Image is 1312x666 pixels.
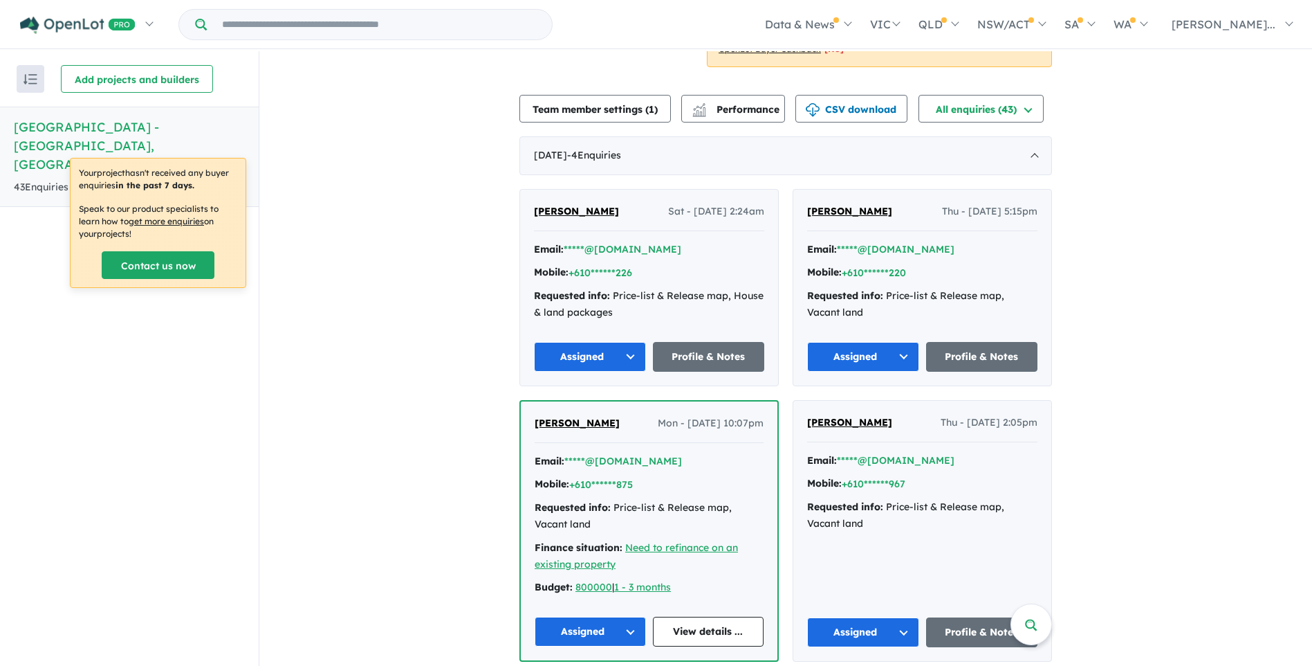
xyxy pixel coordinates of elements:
[534,243,564,255] strong: Email:
[807,342,919,372] button: Assigned
[653,342,765,372] a: Profile & Notes
[20,17,136,34] img: Openlot PRO Logo White
[535,581,573,593] strong: Budget:
[807,477,842,489] strong: Mobile:
[614,581,671,593] a: 1 - 3 months
[926,618,1038,647] a: Profile & Notes
[14,179,183,196] div: 43 Enquir ies
[534,342,646,372] button: Assigned
[519,95,671,123] button: Team member settings (1)
[807,204,892,220] a: [PERSON_NAME]
[807,499,1037,532] div: Price-list & Release map, Vacant land
[535,500,764,533] div: Price-list & Release map, Vacant land
[807,243,837,255] strong: Email:
[658,415,764,432] span: Mon - [DATE] 10:07pm
[519,136,1052,175] div: [DATE]
[807,205,892,217] span: [PERSON_NAME]
[694,103,779,116] span: Performance
[534,288,764,321] div: Price-list & Release map, House & land packages
[806,103,820,117] img: download icon
[534,205,619,217] span: [PERSON_NAME]
[807,288,1037,321] div: Price-list & Release map, Vacant land
[575,581,612,593] a: 800000
[535,501,611,514] strong: Requested info:
[24,74,37,84] img: sort.svg
[918,95,1044,123] button: All enquiries (43)
[535,415,620,432] a: [PERSON_NAME]
[807,454,837,467] strong: Email:
[535,417,620,429] span: [PERSON_NAME]
[941,415,1037,431] span: Thu - [DATE] 2:05pm
[807,618,919,647] button: Assigned
[795,95,907,123] button: CSV download
[807,416,892,429] span: [PERSON_NAME]
[692,107,706,116] img: bar-chart.svg
[535,541,622,554] strong: Finance situation:
[535,617,646,647] button: Assigned
[129,216,204,226] u: get more enquiries
[926,342,1038,372] a: Profile & Notes
[79,167,237,192] p: Your project hasn't received any buyer enquiries
[534,266,569,278] strong: Mobile:
[1172,17,1275,31] span: [PERSON_NAME]...
[79,203,237,240] p: Speak to our product specialists to learn how to on your projects !
[535,478,569,490] strong: Mobile:
[649,103,654,116] span: 1
[807,266,842,278] strong: Mobile:
[681,95,785,123] button: Performance
[807,501,883,513] strong: Requested info:
[61,65,213,93] button: Add projects and builders
[668,204,764,220] span: Sat - [DATE] 2:24am
[653,617,764,647] a: View details ...
[807,289,883,302] strong: Requested info:
[210,10,549,39] input: Try estate name, suburb, builder or developer
[116,180,194,190] b: in the past 7 days.
[535,541,738,570] a: Need to refinance on an existing property
[535,579,764,596] div: |
[102,251,214,279] a: Contact us now
[693,103,705,111] img: line-chart.svg
[534,289,610,302] strong: Requested info:
[942,204,1037,220] span: Thu - [DATE] 5:15pm
[535,455,564,467] strong: Email:
[14,118,245,174] h5: [GEOGRAPHIC_DATA] - [GEOGRAPHIC_DATA] , [GEOGRAPHIC_DATA]
[534,204,619,220] a: [PERSON_NAME]
[567,149,621,161] span: - 4 Enquir ies
[807,415,892,431] a: [PERSON_NAME]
